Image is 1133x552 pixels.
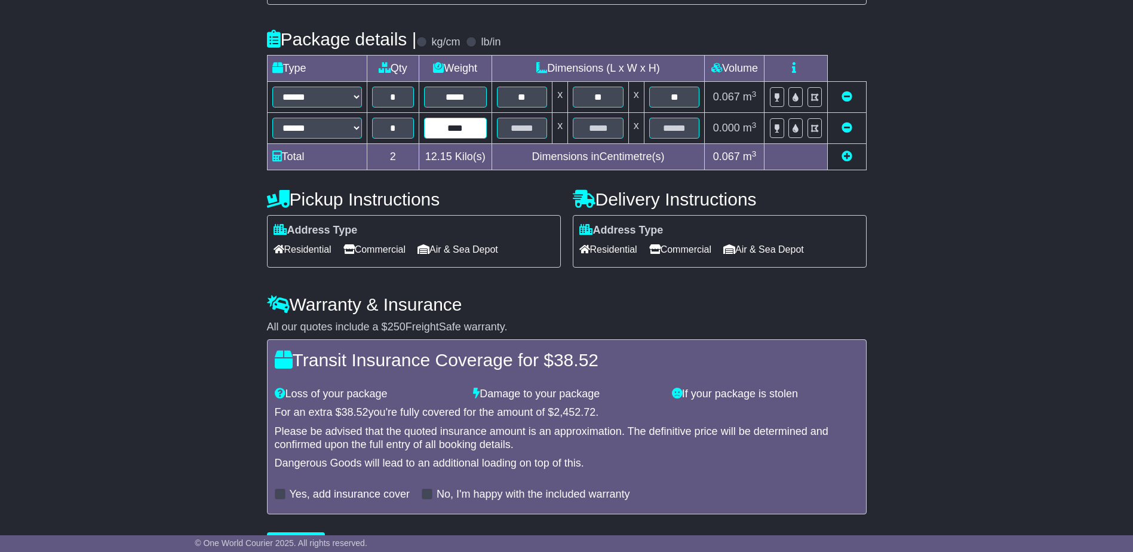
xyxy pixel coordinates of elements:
[275,406,859,419] div: For an extra $ you're fully covered for the amount of $ .
[752,149,757,158] sup: 3
[713,91,740,103] span: 0.067
[481,36,501,49] label: lb/in
[417,240,498,259] span: Air & Sea Depot
[842,122,852,134] a: Remove this item
[275,425,859,451] div: Please be advised that the quoted insurance amount is an approximation. The definitive price will...
[267,29,417,49] h4: Package details |
[579,240,637,259] span: Residential
[554,406,595,418] span: 2,452.72
[649,240,711,259] span: Commercial
[267,321,867,334] div: All our quotes include a $ FreightSafe warranty.
[705,56,764,82] td: Volume
[743,122,757,134] span: m
[842,91,852,103] a: Remove this item
[723,240,804,259] span: Air & Sea Depot
[419,56,492,82] td: Weight
[342,406,369,418] span: 38.52
[343,240,406,259] span: Commercial
[552,113,568,144] td: x
[274,240,331,259] span: Residential
[267,189,561,209] h4: Pickup Instructions
[579,224,664,237] label: Address Type
[275,350,859,370] h4: Transit Insurance Coverage for $
[467,388,666,401] div: Damage to your package
[388,321,406,333] span: 250
[267,56,367,82] td: Type
[554,350,598,370] span: 38.52
[752,121,757,130] sup: 3
[628,82,644,113] td: x
[367,56,419,82] td: Qty
[552,82,568,113] td: x
[628,113,644,144] td: x
[275,457,859,470] div: Dangerous Goods will lead to an additional loading on top of this.
[666,388,865,401] div: If your package is stolen
[367,144,419,170] td: 2
[492,56,705,82] td: Dimensions (L x W x H)
[269,388,468,401] div: Loss of your package
[713,151,740,162] span: 0.067
[195,538,367,548] span: © One World Courier 2025. All rights reserved.
[743,151,757,162] span: m
[267,295,867,314] h4: Warranty & Insurance
[713,122,740,134] span: 0.000
[267,144,367,170] td: Total
[437,488,630,501] label: No, I'm happy with the included warranty
[431,36,460,49] label: kg/cm
[743,91,757,103] span: m
[425,151,452,162] span: 12.15
[290,488,410,501] label: Yes, add insurance cover
[842,151,852,162] a: Add new item
[419,144,492,170] td: Kilo(s)
[492,144,705,170] td: Dimensions in Centimetre(s)
[752,90,757,99] sup: 3
[573,189,867,209] h4: Delivery Instructions
[274,224,358,237] label: Address Type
